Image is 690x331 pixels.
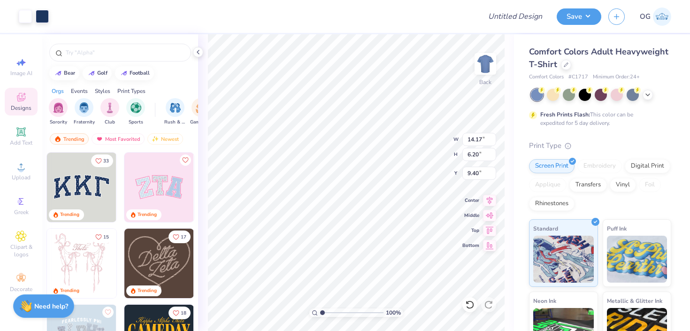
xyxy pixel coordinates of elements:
[479,78,491,86] div: Back
[181,311,186,316] span: 18
[88,70,95,76] img: trend_line.gif
[100,98,119,126] button: filter button
[96,136,103,142] img: most_fav.gif
[625,159,670,173] div: Digital Print
[47,229,116,298] img: 83dda5b0-2158-48ca-832c-f6b4ef4c4536
[196,102,207,113] img: Game Day Image
[74,119,95,126] span: Fraternity
[190,98,212,126] div: filter for Game Day
[476,54,495,73] img: Back
[181,235,186,239] span: 17
[54,136,61,142] img: trending.gif
[120,70,128,76] img: trend_line.gif
[568,73,588,81] span: # C1717
[116,229,185,298] img: d12a98c7-f0f7-4345-bf3a-b9f1b718b86e
[462,212,479,219] span: Middle
[138,287,157,294] div: Trending
[64,70,75,76] div: bear
[115,66,154,80] button: football
[529,73,564,81] span: Comfort Colors
[130,70,150,76] div: football
[529,178,567,192] div: Applique
[462,242,479,249] span: Bottom
[105,102,115,113] img: Club Image
[49,66,79,80] button: bear
[653,8,671,26] img: Olivia Greenberg
[147,133,183,145] div: Newest
[529,140,671,151] div: Print Type
[180,154,191,166] button: Like
[95,87,110,95] div: Styles
[164,98,186,126] button: filter button
[190,119,212,126] span: Game Day
[170,102,181,113] img: Rush & Bid Image
[47,153,116,222] img: 3b9aba4f-e317-4aa7-a679-c95a879539bd
[10,139,32,146] span: Add Text
[640,11,651,22] span: OG
[169,231,191,243] button: Like
[138,211,157,218] div: Trending
[102,307,114,318] button: Like
[462,227,479,234] span: Top
[190,98,212,126] button: filter button
[607,296,662,306] span: Metallic & Glitter Ink
[103,159,109,163] span: 33
[124,153,194,222] img: 9980f5e8-e6a1-4b4a-8839-2b0e9349023c
[130,102,141,113] img: Sports Image
[97,70,107,76] div: golf
[60,211,79,218] div: Trending
[639,178,661,192] div: Foil
[52,87,64,95] div: Orgs
[83,66,112,80] button: golf
[386,308,401,317] span: 100 %
[12,174,31,181] span: Upload
[640,8,671,26] a: OG
[74,98,95,126] button: filter button
[11,104,31,112] span: Designs
[117,87,146,95] div: Print Types
[193,229,263,298] img: ead2b24a-117b-4488-9b34-c08fd5176a7b
[10,285,32,293] span: Decorate
[610,178,636,192] div: Vinyl
[74,98,95,126] div: filter for Fraternity
[164,119,186,126] span: Rush & Bid
[533,296,556,306] span: Neon Ink
[10,69,32,77] span: Image AI
[481,7,550,26] input: Untitled Design
[152,136,159,142] img: Newest.gif
[529,197,575,211] div: Rhinestones
[91,154,113,167] button: Like
[540,111,590,118] strong: Fresh Prints Flash:
[116,153,185,222] img: edfb13fc-0e43-44eb-bea2-bf7fc0dd67f9
[54,70,62,76] img: trend_line.gif
[569,178,607,192] div: Transfers
[462,197,479,204] span: Center
[529,159,575,173] div: Screen Print
[49,98,68,126] div: filter for Sorority
[169,307,191,319] button: Like
[164,98,186,126] div: filter for Rush & Bid
[103,235,109,239] span: 15
[79,102,89,113] img: Fraternity Image
[91,231,113,243] button: Like
[53,102,64,113] img: Sorority Image
[577,159,622,173] div: Embroidery
[49,98,68,126] button: filter button
[193,153,263,222] img: 5ee11766-d822-42f5-ad4e-763472bf8dcf
[34,302,68,311] strong: Need help?
[557,8,601,25] button: Save
[71,87,88,95] div: Events
[50,133,89,145] div: Trending
[65,48,185,57] input: Try "Alpha"
[593,73,640,81] span: Minimum Order: 24 +
[60,287,79,294] div: Trending
[533,223,558,233] span: Standard
[14,208,29,216] span: Greek
[129,119,143,126] span: Sports
[124,229,194,298] img: 12710c6a-dcc0-49ce-8688-7fe8d5f96fe2
[105,119,115,126] span: Club
[533,236,594,283] img: Standard
[92,133,145,145] div: Most Favorited
[607,223,627,233] span: Puff Ink
[126,98,145,126] button: filter button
